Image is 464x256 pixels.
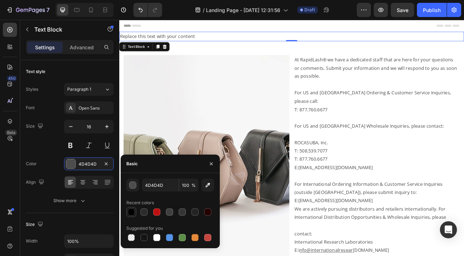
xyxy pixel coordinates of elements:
[216,105,419,116] p: T: 877.760.6677
[26,86,38,93] div: Styles
[216,146,419,156] p: ROCASUBA, Inc.
[417,3,447,17] button: Publish
[440,221,457,238] div: Open Intercom Messenger
[191,182,196,189] span: %
[26,161,37,167] div: Color
[126,161,138,167] div: Basic
[26,122,45,131] div: Size
[26,194,114,207] button: Show more
[133,3,162,17] div: Undo/Redo
[126,225,163,232] div: Suggested for you
[70,44,94,51] p: Advanced
[216,85,419,105] p: For US and [GEOGRAPHIC_DATA] Ordering & Customer Service Inquiries, please call:
[79,161,99,167] div: 4D4D4D
[142,179,179,191] input: Eg: FFFFFF
[220,218,312,226] a: [EMAIL_ADDRESS][DOMAIN_NAME]
[79,105,112,111] div: Open Sans
[203,6,205,14] span: /
[26,178,46,187] div: Align
[397,7,408,13] span: Save
[119,20,464,256] iframe: Design area
[216,197,419,218] p: For International Ordering Information & Customer Service Inquiries (outside [GEOGRAPHIC_DATA]), ...
[7,76,17,81] div: 450
[26,220,45,229] div: Size
[35,44,55,51] p: Settings
[220,178,312,185] a: [EMAIL_ADDRESS][DOMAIN_NAME]
[53,197,86,204] div: Show more
[5,130,17,135] div: Beta
[304,7,315,13] span: Draft
[216,228,419,248] p: We are actively pursuing distributors and retailers internationally. For International Distributi...
[64,83,114,96] button: Paragraph 1
[216,166,419,177] p: T: 877.760.6677
[26,68,45,75] div: Text style
[46,6,50,14] p: 7
[216,156,419,167] p: T: 508.539.7077
[64,235,113,247] input: Auto
[26,105,35,111] div: Font
[216,44,419,74] p: At RapidLash® we have a dedicated staff that are here for your questions or comments. Submit your...
[26,238,38,244] div: Width
[423,6,441,14] div: Publish
[391,3,414,17] button: Save
[126,200,154,206] div: Recent colors
[216,177,419,187] p: E:
[216,217,419,228] p: E:
[67,86,91,93] span: Paragraph 1
[34,25,94,34] p: Text Block
[3,3,53,17] button: 7
[206,6,280,14] span: Landing Page - [DATE] 12:31:56
[216,126,419,146] p: For US and [GEOGRAPHIC_DATA] Wholesale Inquiries, please contact:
